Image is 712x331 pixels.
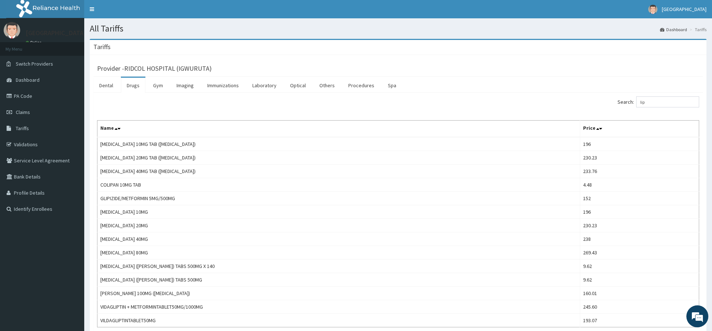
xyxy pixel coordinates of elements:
[97,219,580,232] td: [MEDICAL_DATA] 20MG
[26,30,86,36] p: [GEOGRAPHIC_DATA]
[648,5,657,14] img: User Image
[580,192,699,205] td: 152
[618,96,699,107] label: Search:
[580,246,699,260] td: 269.43
[93,44,111,50] h3: Tariffs
[688,26,707,33] li: Tariffs
[97,192,580,205] td: GLIPIZIDE/METFORMIN 5MG/500MG
[97,287,580,300] td: [PERSON_NAME] 100MG ([MEDICAL_DATA])
[90,24,707,33] h1: All Tariffs
[580,232,699,246] td: 238
[97,246,580,260] td: [MEDICAL_DATA] 80MG
[4,22,20,38] img: User Image
[97,300,580,314] td: VIDAGLIPTIN + METFORMINTABLET50MG/1000MG
[97,65,212,72] h3: Provider - RIDCOL HOSPITAL (IGWURUTA)
[636,96,699,107] input: Search:
[97,165,580,178] td: [MEDICAL_DATA] 40MG TAB ([MEDICAL_DATA])
[660,26,687,33] a: Dashboard
[93,78,119,93] a: Dental
[284,78,312,93] a: Optical
[97,314,580,327] td: VILDAGLIPTINTABLET50MG
[97,121,580,137] th: Name
[580,137,699,151] td: 196
[580,287,699,300] td: 160.01
[662,6,707,12] span: [GEOGRAPHIC_DATA]
[97,273,580,287] td: [MEDICAL_DATA] ([PERSON_NAME]) TABS 500MG
[147,78,169,93] a: Gym
[97,178,580,192] td: COLIPAN 10MG TAB
[97,151,580,165] td: [MEDICAL_DATA] 20MG TAB ([MEDICAL_DATA])
[314,78,341,93] a: Others
[26,40,43,45] a: Online
[16,109,30,115] span: Claims
[16,60,53,67] span: Switch Providers
[580,178,699,192] td: 4.48
[342,78,380,93] a: Procedures
[382,78,402,93] a: Spa
[121,78,145,93] a: Drugs
[580,121,699,137] th: Price
[580,314,699,327] td: 193.07
[171,78,200,93] a: Imaging
[246,78,282,93] a: Laboratory
[97,137,580,151] td: [MEDICAL_DATA] 10MG TAB ([MEDICAL_DATA])
[580,260,699,273] td: 9.62
[580,205,699,219] td: 196
[580,300,699,314] td: 245.60
[580,273,699,287] td: 9.62
[97,205,580,219] td: [MEDICAL_DATA] 10MG
[580,219,699,232] td: 230.23
[580,151,699,165] td: 230.23
[16,125,29,132] span: Tariffs
[201,78,245,93] a: Immunizations
[97,260,580,273] td: [MEDICAL_DATA] ([PERSON_NAME]) TABS 500MG X 140
[580,165,699,178] td: 233.76
[16,77,40,83] span: Dashboard
[97,232,580,246] td: [MEDICAL_DATA] 40MG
